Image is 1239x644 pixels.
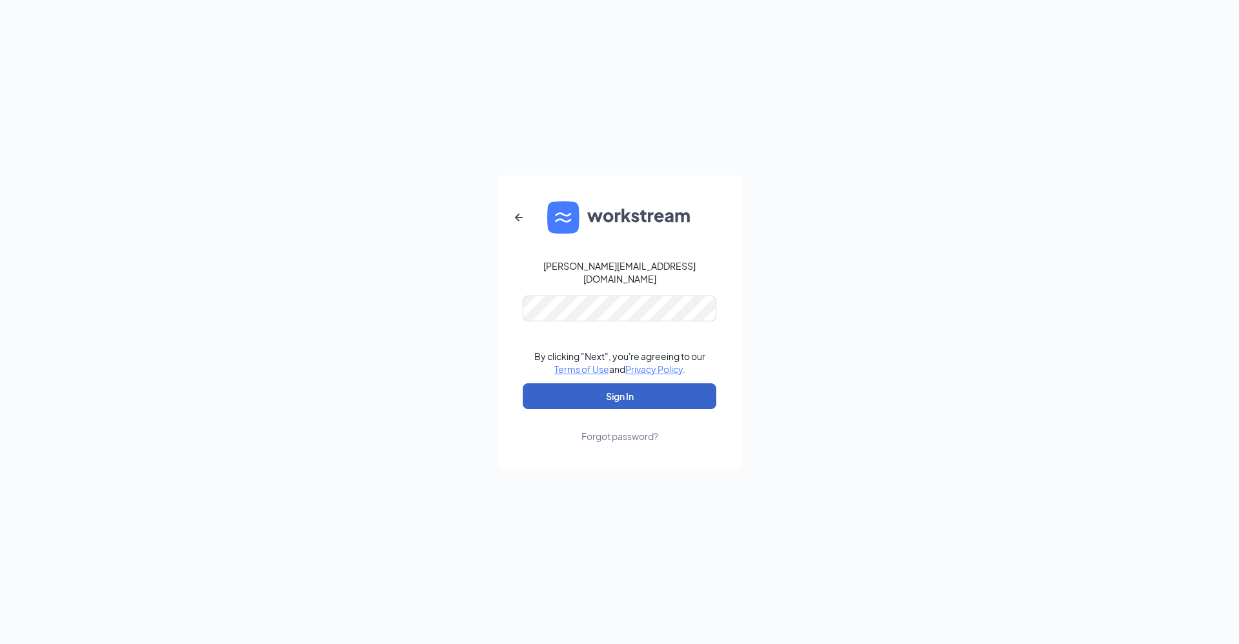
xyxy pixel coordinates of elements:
[625,363,683,375] a: Privacy Policy
[523,383,716,409] button: Sign In
[554,363,609,375] a: Terms of Use
[511,210,527,225] svg: ArrowLeftNew
[523,259,716,285] div: [PERSON_NAME][EMAIL_ADDRESS][DOMAIN_NAME]
[547,201,692,234] img: WS logo and Workstream text
[534,350,705,376] div: By clicking "Next", you're agreeing to our and .
[581,409,658,443] a: Forgot password?
[581,430,658,443] div: Forgot password?
[503,202,534,233] button: ArrowLeftNew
